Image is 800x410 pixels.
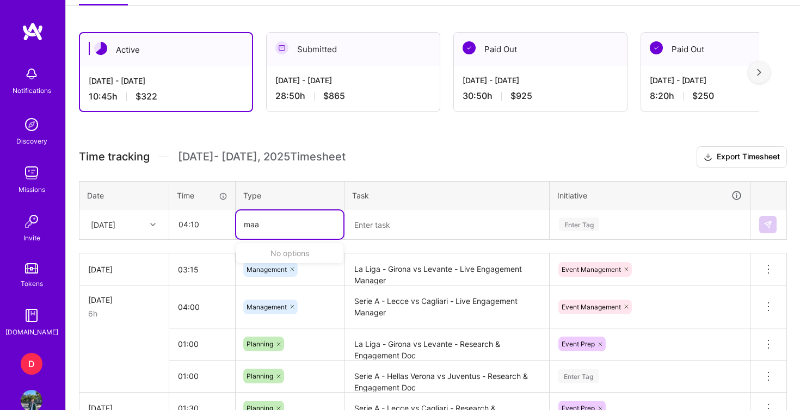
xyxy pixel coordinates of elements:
[88,308,160,319] div: 6h
[169,255,235,284] input: HH:MM
[558,368,599,384] div: Enter Tag
[562,303,621,311] span: Event Management
[23,232,40,244] div: Invite
[275,41,288,54] img: Submitted
[346,362,548,392] textarea: Serie A - Hellas Verona vs Juventus - Research & Engagement Doc
[91,219,115,230] div: [DATE]
[346,330,548,359] textarea: La Liga - Girona vs Levante - Research & Engagement Doc
[463,41,476,54] img: Paid Out
[21,353,42,375] div: D
[562,265,621,274] span: Event Management
[21,63,42,85] img: bell
[16,135,47,147] div: Discovery
[79,150,150,164] span: Time tracking
[21,114,42,135] img: discovery
[463,90,618,102] div: 30:50 h
[275,90,431,102] div: 28:50 h
[170,210,235,239] input: HH:MM
[247,340,273,348] span: Planning
[169,362,235,390] input: HH:MM
[275,74,431,86] div: [DATE] - [DATE]
[89,75,243,86] div: [DATE] - [DATE]
[88,264,160,275] div: [DATE]
[94,42,107,55] img: Active
[247,372,273,380] span: Planning
[323,90,345,102] span: $865
[136,91,157,102] span: $322
[346,287,548,327] textarea: Serie A - Lecce vs Cagliari - Live Engagement Manager
[557,189,742,202] div: Initiative
[18,353,45,375] a: D
[463,74,618,86] div: [DATE] - [DATE]
[559,216,599,233] div: Enter Tag
[177,190,227,201] div: Time
[21,278,43,289] div: Tokens
[150,222,156,227] i: icon Chevron
[236,243,343,263] div: No options
[5,326,58,338] div: [DOMAIN_NAME]
[22,22,44,41] img: logo
[346,254,548,284] textarea: La Liga - Girona vs Levante - Live Engagement Manager
[764,220,772,229] img: Submit
[169,293,235,321] input: HH:MM
[650,41,663,54] img: Paid Out
[79,181,169,209] th: Date
[169,330,235,358] input: HH:MM
[697,146,787,168] button: Export Timesheet
[247,303,287,311] span: Management
[21,162,42,184] img: teamwork
[344,181,550,209] th: Task
[178,150,346,164] span: [DATE] - [DATE] , 2025 Timesheet
[267,33,440,66] div: Submitted
[510,90,532,102] span: $925
[89,91,243,102] div: 10:45 h
[236,181,344,209] th: Type
[704,152,712,163] i: icon Download
[80,33,252,66] div: Active
[21,305,42,326] img: guide book
[88,294,160,306] div: [DATE]
[562,340,595,348] span: Event Prep
[757,69,761,76] img: right
[21,210,42,232] img: Invite
[692,90,714,102] span: $250
[454,33,627,66] div: Paid Out
[19,184,45,195] div: Missions
[247,265,287,274] span: Management
[25,263,38,274] img: tokens
[13,85,51,96] div: Notifications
